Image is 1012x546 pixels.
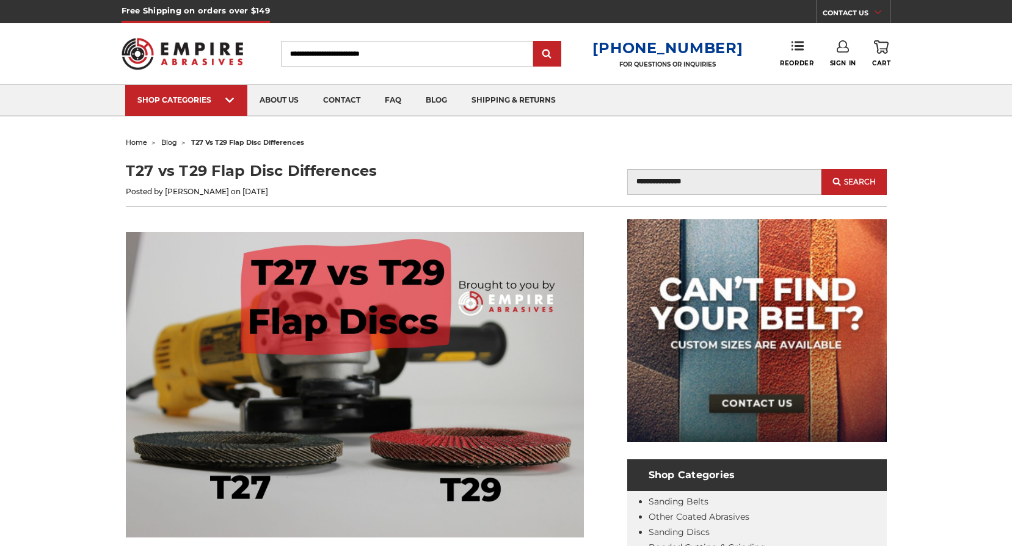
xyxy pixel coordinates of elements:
h4: Shop Categories [627,459,887,491]
a: home [126,138,147,147]
p: FOR QUESTIONS OR INQUIRIES [592,60,743,68]
a: CONTACT US [823,6,890,23]
a: faq [373,85,413,116]
span: t27 vs t29 flap disc differences [191,138,304,147]
span: Reorder [780,59,814,67]
div: SHOP CATEGORIES [137,95,235,104]
img: promo banner for custom belts. [627,219,887,442]
a: Other Coated Abrasives [649,511,749,522]
a: blog [161,138,177,147]
h1: T27 vs T29 Flap Disc Differences [126,160,506,182]
span: Search [844,178,876,186]
a: shipping & returns [459,85,568,116]
img: T27 vs T29 flap disc differences [126,232,584,537]
a: [PHONE_NUMBER] [592,39,743,57]
a: blog [413,85,459,116]
img: Empire Abrasives [122,30,244,78]
button: Search [821,169,886,195]
a: Sanding Discs [649,526,710,537]
p: Posted by [PERSON_NAME] on [DATE] [126,186,506,197]
span: Sign In [830,59,856,67]
a: Cart [872,40,890,67]
input: Submit [535,42,559,67]
a: Sanding Belts [649,496,708,507]
a: contact [311,85,373,116]
span: Cart [872,59,890,67]
a: Reorder [780,40,814,67]
a: about us [247,85,311,116]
